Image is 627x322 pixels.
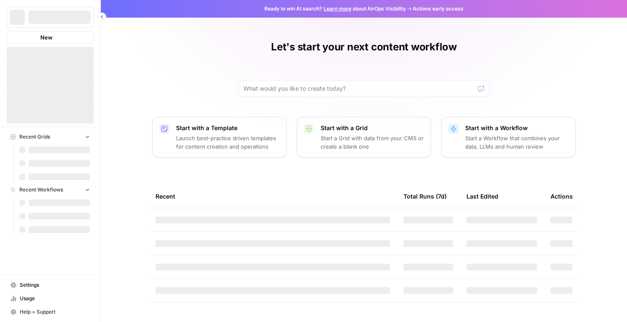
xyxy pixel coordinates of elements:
[243,84,474,93] input: What would you like to create today?
[20,308,90,316] span: Help + Support
[40,33,53,42] span: New
[7,305,94,319] button: Help + Support
[20,295,90,302] span: Usage
[7,292,94,305] a: Usage
[19,186,63,194] span: Recent Workflows
[264,5,406,13] span: Ready to win AI search? about AirOps Visibility
[271,40,457,54] h1: Let's start your next content workflow
[7,131,94,143] button: Recent Grids
[7,183,94,196] button: Recent Workflows
[7,278,94,292] a: Settings
[176,134,279,151] p: Launch best-practice driven templates for content creation and operations
[155,185,390,208] div: Recent
[403,185,447,208] div: Total Runs (7d)
[321,124,424,132] p: Start with a Grid
[465,134,569,151] p: Start a Workflow that combines your data, LLMs and human review
[551,185,573,208] div: Actions
[297,117,431,158] button: Start with a GridStart a Grid with data from your CMS or create a blank one
[321,134,424,151] p: Start a Grid with data from your CMS or create a blank one
[441,117,576,158] button: Start with a WorkflowStart a Workflow that combines your data, LLMs and human review
[176,124,279,132] p: Start with a Template
[324,5,351,12] a: Learn more
[466,185,498,208] div: Last Edited
[7,31,94,44] button: New
[465,124,569,132] p: Start with a Workflow
[19,133,50,141] span: Recent Grids
[413,5,464,13] span: Actions early access
[152,117,287,158] button: Start with a TemplateLaunch best-practice driven templates for content creation and operations
[20,281,90,289] span: Settings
